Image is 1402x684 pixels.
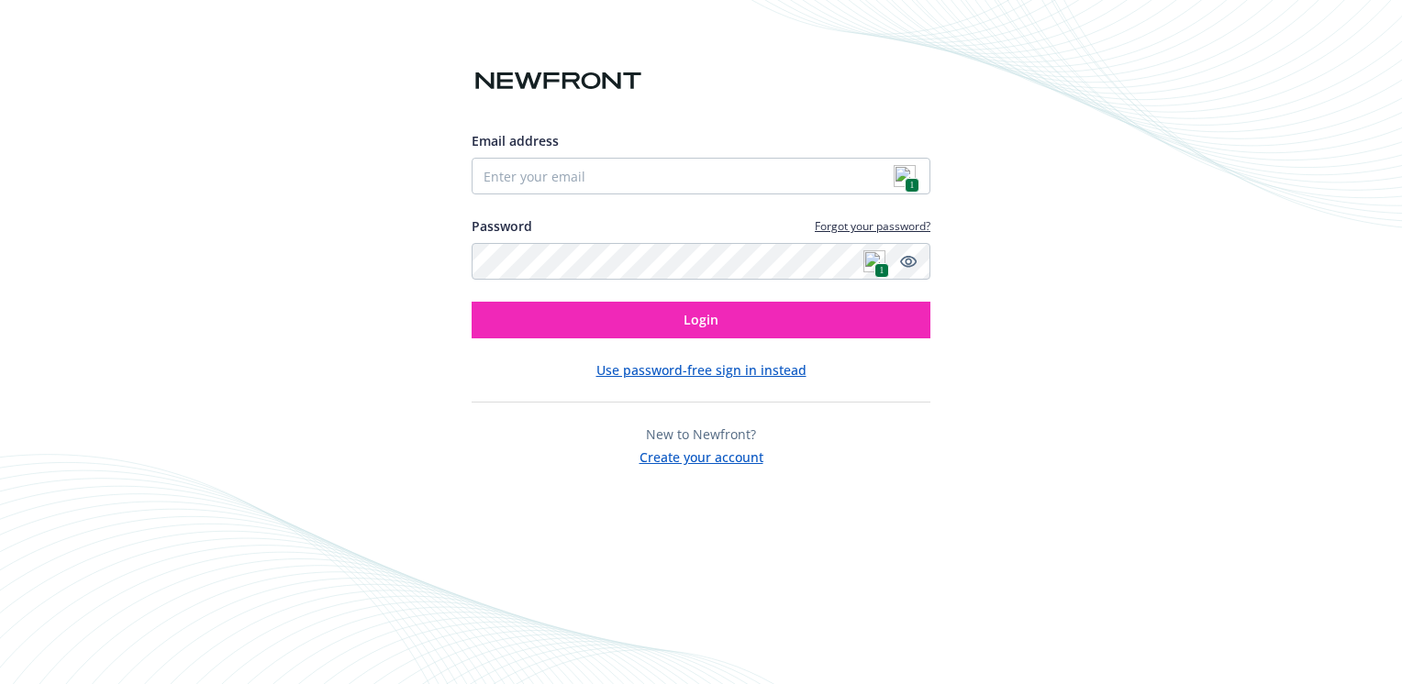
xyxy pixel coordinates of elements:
button: Use password-free sign in instead [596,360,807,380]
span: 1 [874,263,888,279]
span: Email address [472,132,559,149]
span: Login [684,311,718,328]
a: Forgot your password? [815,218,930,234]
input: Enter your email [472,158,930,194]
img: Newfront logo [472,65,645,97]
span: New to Newfront? [646,425,756,443]
label: Password [472,216,532,236]
img: npw-badge-icon.svg [863,250,885,272]
span: 1 [905,178,918,193]
a: Show password [897,250,919,272]
button: Create your account [640,444,763,467]
img: npw-badge-icon.svg [894,165,916,187]
button: Login [472,302,930,338]
input: Enter your password [472,243,930,280]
